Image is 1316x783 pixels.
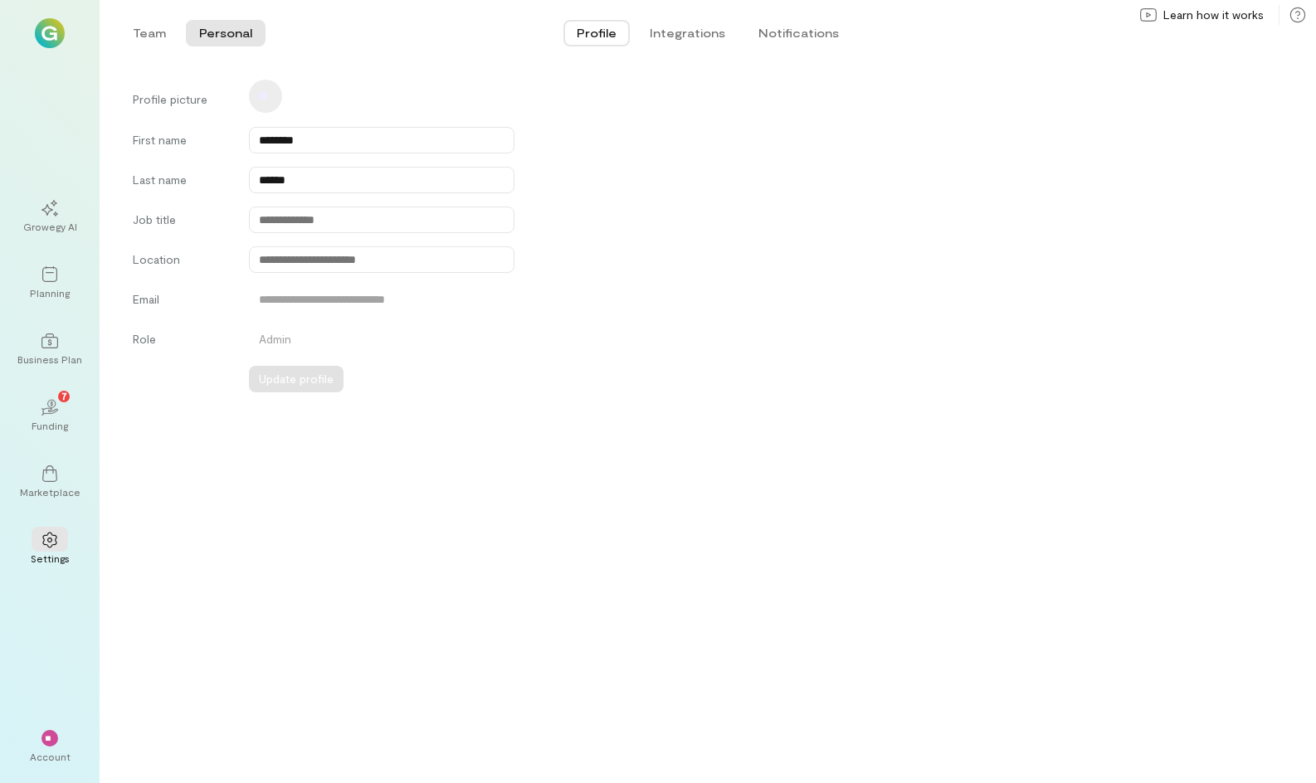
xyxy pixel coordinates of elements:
a: Growegy AI [20,187,80,246]
a: Marketplace [20,452,80,512]
label: Profile picture [133,85,232,114]
button: Profile [563,20,630,46]
a: Business Plan [20,319,80,379]
button: Team [119,20,179,46]
div: Settings [31,552,70,565]
div: Planning [30,286,70,299]
button: Notifications [745,20,852,46]
button: Integrations [636,20,738,46]
span: Learn how it works [1163,7,1264,23]
label: Last name [133,172,232,193]
label: Job title [133,212,232,233]
div: Marketplace [20,485,80,498]
button: Update profile [249,366,344,392]
div: Business Plan [17,353,82,366]
label: Role [133,331,232,353]
button: Personal [186,20,266,46]
a: Funding [20,386,80,445]
div: Admin [249,331,514,353]
div: Funding [32,419,68,432]
label: First name [133,132,232,153]
label: Location [133,251,232,273]
label: Email [133,291,232,313]
a: Planning [20,253,80,313]
span: 7 [61,388,67,403]
div: Account [30,750,71,763]
a: Settings [20,518,80,578]
div: Growegy AI [23,220,77,233]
